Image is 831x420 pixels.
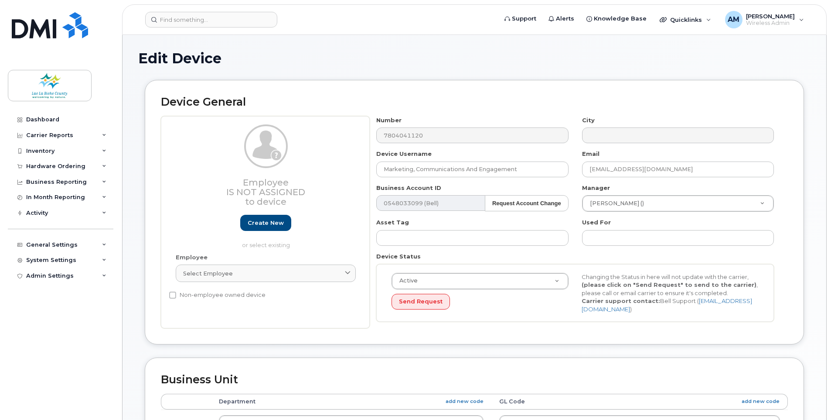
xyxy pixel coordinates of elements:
[176,241,356,249] p: or select existing
[376,150,432,158] label: Device Username
[582,116,595,124] label: City
[376,218,409,227] label: Asset Tag
[176,178,356,207] h3: Employee
[183,269,233,278] span: Select employee
[392,294,450,310] button: Send Request
[582,184,610,192] label: Manager
[161,96,788,108] h2: Device General
[376,184,441,192] label: Business Account ID
[176,265,356,282] a: Select employee
[240,215,291,231] a: Create new
[138,51,811,66] h1: Edit Device
[575,273,765,313] div: Changing the Status in here will not update with the carrier, , please call or email carrier to e...
[161,374,788,386] h2: Business Unit
[582,281,756,288] strong: (please click on "Send Request" to send to the carrier)
[226,187,305,197] span: Is not assigned
[392,273,568,289] a: Active
[582,218,611,227] label: Used For
[742,398,780,405] a: add new code
[582,196,773,211] a: [PERSON_NAME] ()
[211,394,491,410] th: Department
[582,297,752,313] a: [EMAIL_ADDRESS][DOMAIN_NAME]
[245,196,286,207] span: to device
[582,297,660,304] strong: Carrier support contact:
[376,252,421,261] label: Device Status
[492,200,561,207] strong: Request Account Change
[176,253,208,262] label: Employee
[485,195,569,211] button: Request Account Change
[376,116,402,124] label: Number
[169,292,176,299] input: Non-employee owned device
[394,277,418,285] span: Active
[585,200,644,207] span: [PERSON_NAME] ()
[446,398,484,405] a: add new code
[169,290,266,300] label: Non-employee owned device
[491,394,788,410] th: GL Code
[582,150,599,158] label: Email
